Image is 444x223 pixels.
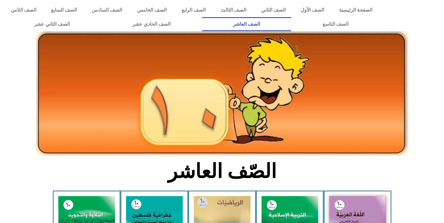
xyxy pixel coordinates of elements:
a: الصف الثالث [213,3,254,17]
a: الصف الثاني [254,3,293,17]
a: الصف السابع [44,3,85,17]
a: الصف الحادي عشر [101,17,202,31]
a: الصف العاشر [202,17,291,31]
a: الصف الثامن [3,3,44,17]
h2: الصّف العاشر [121,159,323,183]
a: الصف الرابع [174,3,213,17]
a: الصفحة الرئيسية [331,3,380,17]
a: الصف السادس [85,3,130,17]
a: الصف التاسع [291,17,380,31]
a: الصف الثاني عشر [3,17,101,31]
a: الصف الأول [293,3,331,17]
a: الصف الخامس [130,3,174,17]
